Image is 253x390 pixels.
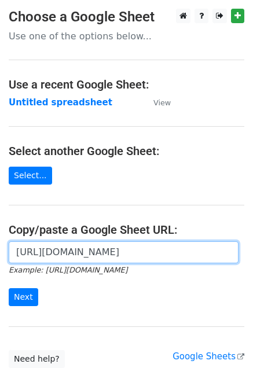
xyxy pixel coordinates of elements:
iframe: Chat Widget [195,334,253,390]
small: Example: [URL][DOMAIN_NAME] [9,266,127,274]
a: Google Sheets [173,351,244,362]
h4: Select another Google Sheet: [9,144,244,158]
a: View [142,97,171,108]
a: Untitled spreadsheet [9,97,112,108]
h4: Use a recent Google Sheet: [9,78,244,91]
a: Need help? [9,350,65,368]
input: Paste your Google Sheet URL here [9,241,239,263]
h3: Choose a Google Sheet [9,9,244,25]
a: Select... [9,167,52,185]
h4: Copy/paste a Google Sheet URL: [9,223,244,237]
p: Use one of the options below... [9,30,244,42]
input: Next [9,288,38,306]
small: View [153,98,171,107]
